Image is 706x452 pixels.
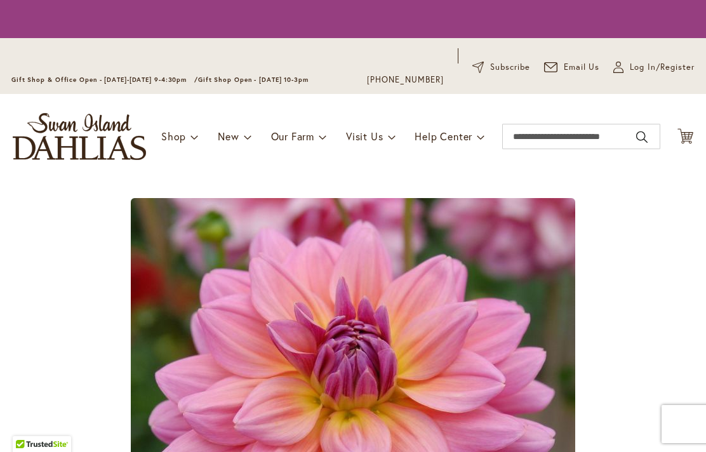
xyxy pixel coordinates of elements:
span: Gift Shop & Office Open - [DATE]-[DATE] 9-4:30pm / [11,76,198,84]
a: Email Us [544,61,600,74]
span: Email Us [564,61,600,74]
a: [PHONE_NUMBER] [367,74,444,86]
button: Search [636,127,648,147]
span: Shop [161,130,186,143]
a: Log In/Register [613,61,695,74]
span: Log In/Register [630,61,695,74]
span: Help Center [415,130,472,143]
span: Gift Shop Open - [DATE] 10-3pm [198,76,309,84]
iframe: Launch Accessibility Center [10,407,45,442]
a: store logo [13,113,146,160]
a: Subscribe [472,61,530,74]
span: Our Farm [271,130,314,143]
span: New [218,130,239,143]
span: Visit Us [346,130,383,143]
span: Subscribe [490,61,530,74]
